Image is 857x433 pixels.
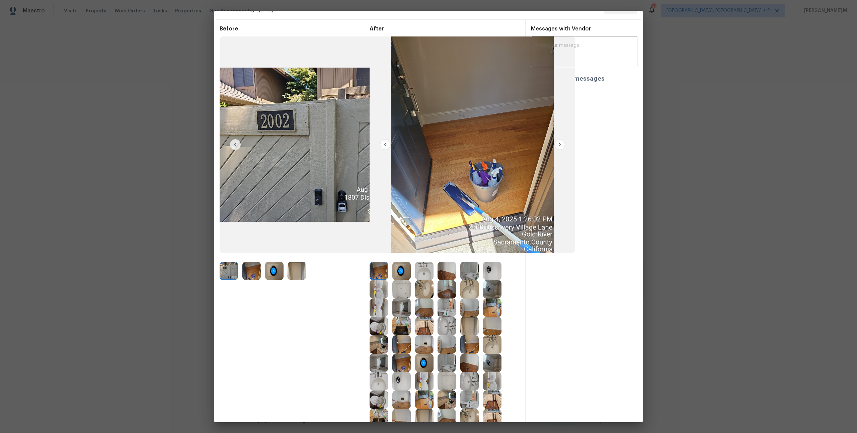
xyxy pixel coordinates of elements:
img: right-chevron-button-url [554,139,565,150]
img: left-chevron-button-url [380,139,391,150]
span: Before [220,25,370,32]
span: After [370,25,520,32]
span: Messages with Vendor [531,26,591,31]
h4: No messages [564,75,605,82]
img: left-chevron-button-url [230,139,241,150]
